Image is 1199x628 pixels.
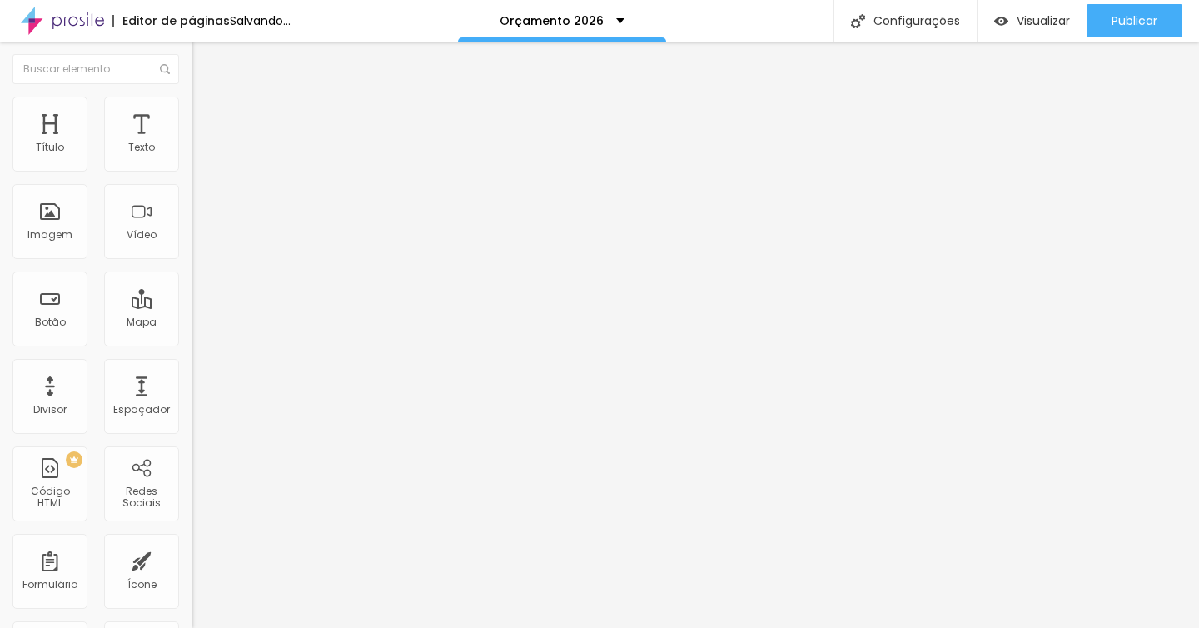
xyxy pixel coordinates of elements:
img: Ícone [160,64,170,74]
font: Vídeo [127,227,157,242]
font: Espaçador [113,402,170,416]
font: Imagem [27,227,72,242]
input: Buscar elemento [12,54,179,84]
font: Botão [35,315,66,329]
font: Código HTML [31,484,70,510]
button: Publicar [1087,4,1182,37]
div: Salvando... [230,15,291,27]
font: Redes Sociais [122,484,161,510]
font: Formulário [22,577,77,591]
img: Ícone [851,14,865,28]
font: Ícone [127,577,157,591]
font: Publicar [1112,12,1157,29]
img: view-1.svg [994,14,1008,28]
font: Editor de páginas [122,12,230,29]
font: Configurações [873,12,960,29]
font: Mapa [127,315,157,329]
font: Título [36,140,64,154]
font: Orçamento 2026 [500,12,604,29]
font: Visualizar [1017,12,1070,29]
font: Divisor [33,402,67,416]
font: Texto [128,140,155,154]
button: Visualizar [978,4,1087,37]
